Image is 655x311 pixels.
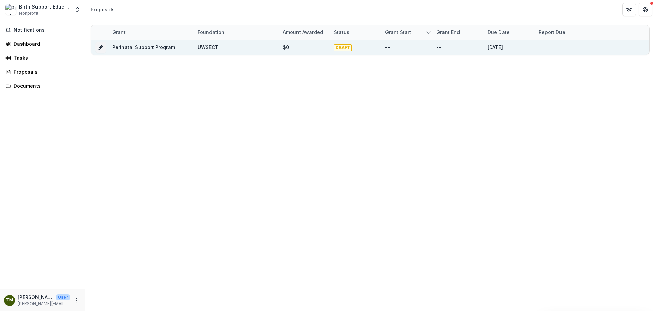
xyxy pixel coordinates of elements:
[3,80,82,91] a: Documents
[56,294,70,300] p: User
[91,6,115,13] div: Proposals
[14,40,77,47] div: Dashboard
[432,25,483,40] div: Grant end
[112,44,175,50] a: Perinatal Support Program
[330,25,381,40] div: Status
[73,296,81,305] button: More
[193,25,279,40] div: Foundation
[108,25,193,40] div: Grant
[19,3,70,10] div: Birth Support Education & Beyond
[483,29,514,36] div: Due Date
[622,3,636,16] button: Partners
[19,10,38,16] span: Nonprofit
[14,54,77,61] div: Tasks
[330,29,353,36] div: Status
[639,3,652,16] button: Get Help
[193,29,229,36] div: Foundation
[3,66,82,77] a: Proposals
[3,52,82,63] a: Tasks
[381,25,432,40] div: Grant start
[6,298,13,302] div: Traci McComiskey
[73,3,82,16] button: Open entity switcher
[283,44,289,51] div: $0
[3,38,82,50] a: Dashboard
[535,25,586,40] div: Report Due
[279,25,330,40] div: Amount awarded
[426,30,432,35] svg: sorted descending
[3,25,82,36] button: Notifications
[14,27,79,33] span: Notifications
[483,25,535,40] div: Due Date
[432,29,464,36] div: Grant end
[108,29,130,36] div: Grant
[535,29,569,36] div: Report Due
[198,44,218,51] p: UWSECT
[18,301,70,307] p: [PERSON_NAME][EMAIL_ADDRESS][PERSON_NAME][DOMAIN_NAME]
[5,4,16,15] img: Birth Support Education & Beyond
[436,44,441,51] div: --
[385,44,390,51] div: --
[279,29,327,36] div: Amount awarded
[381,29,415,36] div: Grant start
[88,4,117,14] nav: breadcrumb
[14,68,77,75] div: Proposals
[14,82,77,89] div: Documents
[18,294,53,301] p: [PERSON_NAME]
[334,44,352,51] span: DRAFT
[487,44,503,51] div: [DATE]
[95,42,106,53] button: Grant 996f83ee-355f-41ba-9509-aab7cc5c403a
